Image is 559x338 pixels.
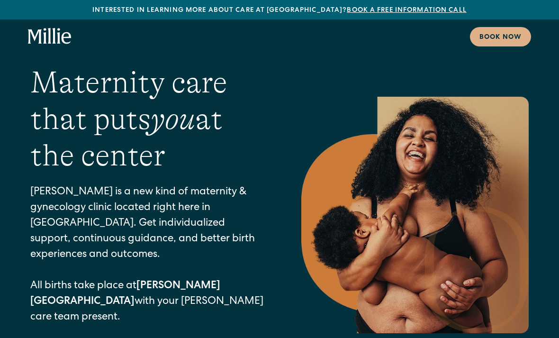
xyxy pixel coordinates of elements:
h1: Maternity care that puts at the center [30,64,263,174]
a: Book a free information call [347,7,466,14]
a: home [28,28,72,45]
a: Book now [470,27,531,46]
img: Smiling mother with her baby in arms, celebrating body positivity and the nurturing bond of postp... [301,97,529,333]
p: [PERSON_NAME] is a new kind of maternity & gynecology clinic located right here in [GEOGRAPHIC_DA... [30,185,263,326]
div: Book now [479,33,522,43]
em: you [151,102,195,136]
